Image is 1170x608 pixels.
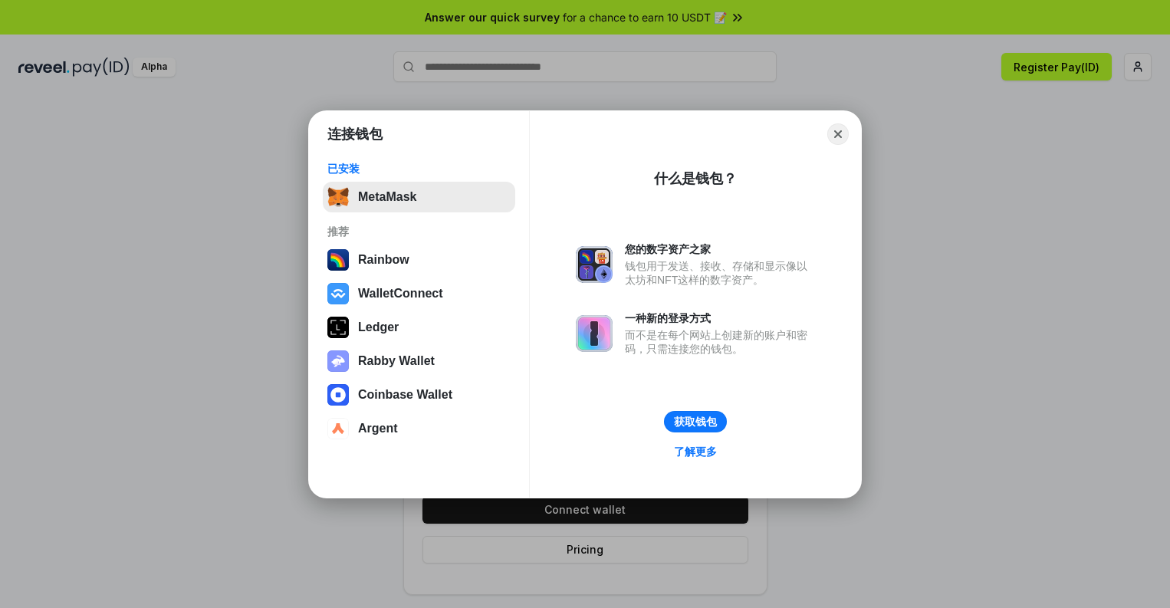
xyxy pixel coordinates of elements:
div: 了解更多 [674,445,717,458]
button: Close [827,123,849,145]
div: 推荐 [327,225,511,238]
button: 获取钱包 [664,411,727,432]
div: WalletConnect [358,287,443,301]
div: Coinbase Wallet [358,388,452,402]
img: svg+xml,%3Csvg%20xmlns%3D%22http%3A%2F%2Fwww.w3.org%2F2000%2Fsvg%22%20width%3D%2228%22%20height%3... [327,317,349,338]
div: Rainbow [358,253,409,267]
div: Ledger [358,320,399,334]
div: MetaMask [358,190,416,204]
button: Rainbow [323,245,515,275]
div: Argent [358,422,398,435]
img: svg+xml,%3Csvg%20width%3D%2228%22%20height%3D%2228%22%20viewBox%3D%220%200%2028%2028%22%20fill%3D... [327,283,349,304]
div: 一种新的登录方式 [625,311,815,325]
button: MetaMask [323,182,515,212]
button: Ledger [323,312,515,343]
div: 获取钱包 [674,415,717,429]
img: svg+xml,%3Csvg%20width%3D%22120%22%20height%3D%22120%22%20viewBox%3D%220%200%20120%20120%22%20fil... [327,249,349,271]
div: 而不是在每个网站上创建新的账户和密码，只需连接您的钱包。 [625,328,815,356]
h1: 连接钱包 [327,125,383,143]
img: svg+xml,%3Csvg%20xmlns%3D%22http%3A%2F%2Fwww.w3.org%2F2000%2Fsvg%22%20fill%3D%22none%22%20viewBox... [327,350,349,372]
a: 了解更多 [665,442,726,462]
img: svg+xml,%3Csvg%20xmlns%3D%22http%3A%2F%2Fwww.w3.org%2F2000%2Fsvg%22%20fill%3D%22none%22%20viewBox... [576,246,613,283]
img: svg+xml,%3Csvg%20width%3D%2228%22%20height%3D%2228%22%20viewBox%3D%220%200%2028%2028%22%20fill%3D... [327,418,349,439]
button: Argent [323,413,515,444]
button: Coinbase Wallet [323,380,515,410]
img: svg+xml,%3Csvg%20xmlns%3D%22http%3A%2F%2Fwww.w3.org%2F2000%2Fsvg%22%20fill%3D%22none%22%20viewBox... [576,315,613,352]
div: 什么是钱包？ [654,169,737,188]
div: 已安装 [327,162,511,176]
div: 钱包用于发送、接收、存储和显示像以太坊和NFT这样的数字资产。 [625,259,815,287]
button: Rabby Wallet [323,346,515,376]
img: svg+xml,%3Csvg%20fill%3D%22none%22%20height%3D%2233%22%20viewBox%3D%220%200%2035%2033%22%20width%... [327,186,349,208]
div: 您的数字资产之家 [625,242,815,256]
img: svg+xml,%3Csvg%20width%3D%2228%22%20height%3D%2228%22%20viewBox%3D%220%200%2028%2028%22%20fill%3D... [327,384,349,406]
div: Rabby Wallet [358,354,435,368]
button: WalletConnect [323,278,515,309]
